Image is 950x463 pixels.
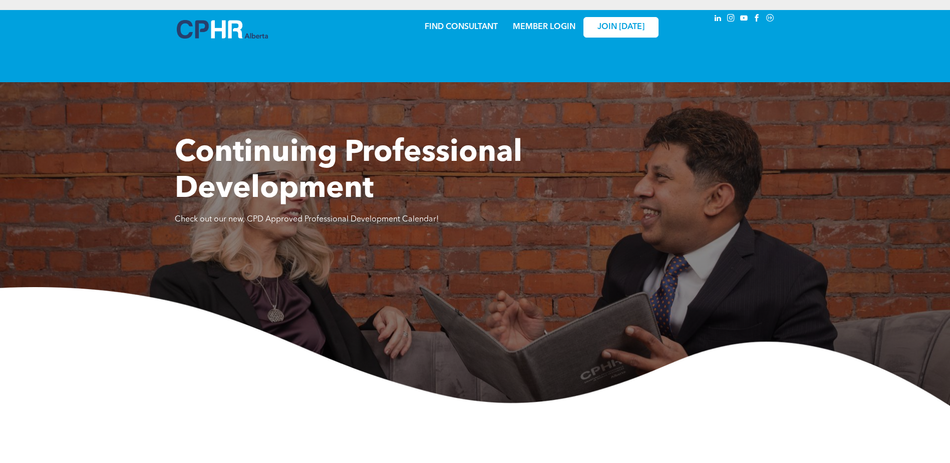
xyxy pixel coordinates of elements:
a: facebook [752,13,763,26]
a: instagram [726,13,737,26]
span: Check out our new, CPD Approved Professional Development Calendar! [175,215,439,223]
span: Continuing Professional Development [175,138,522,204]
a: MEMBER LOGIN [513,23,575,31]
a: JOIN [DATE] [583,17,659,38]
img: A blue and white logo for cp alberta [177,20,268,39]
a: youtube [739,13,750,26]
span: JOIN [DATE] [597,23,645,32]
a: FIND CONSULTANT [425,23,498,31]
a: Social network [765,13,776,26]
a: linkedin [713,13,724,26]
